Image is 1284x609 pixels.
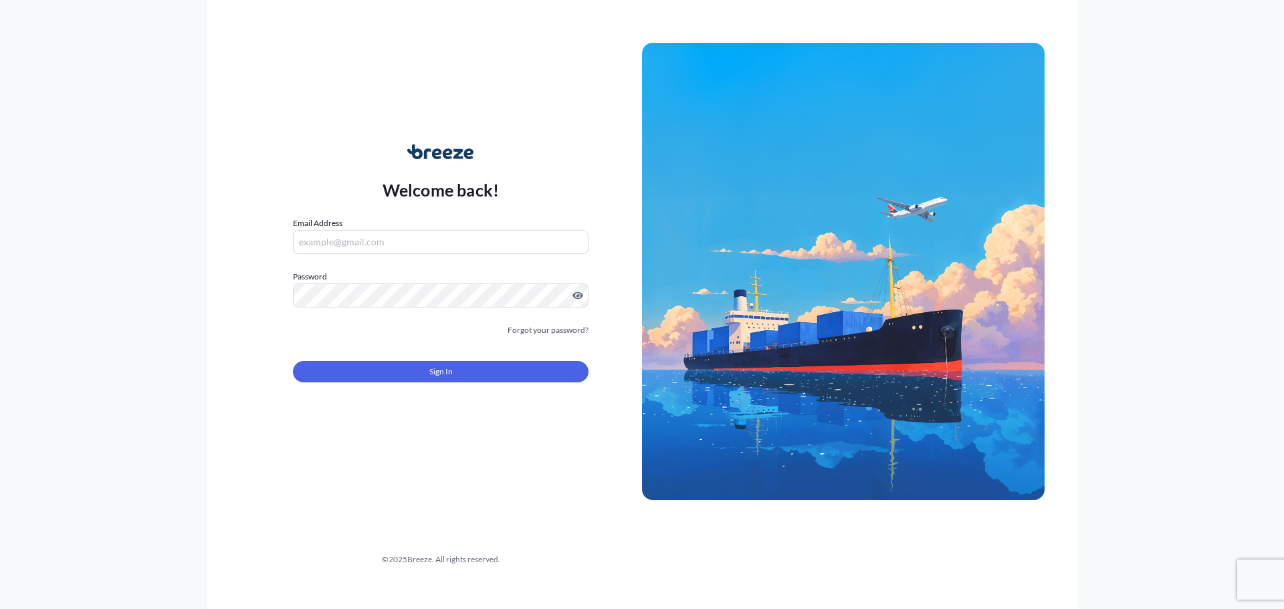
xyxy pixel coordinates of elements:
button: Show password [572,290,583,301]
label: Password [293,270,588,283]
a: Forgot your password? [508,324,588,337]
button: Sign In [293,361,588,382]
input: example@gmail.com [293,230,588,254]
img: Ship illustration [642,43,1045,500]
div: © 2025 Breeze. All rights reserved. [239,553,642,566]
p: Welcome back! [383,179,500,201]
label: Email Address [293,217,342,230]
span: Sign In [429,365,453,378]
